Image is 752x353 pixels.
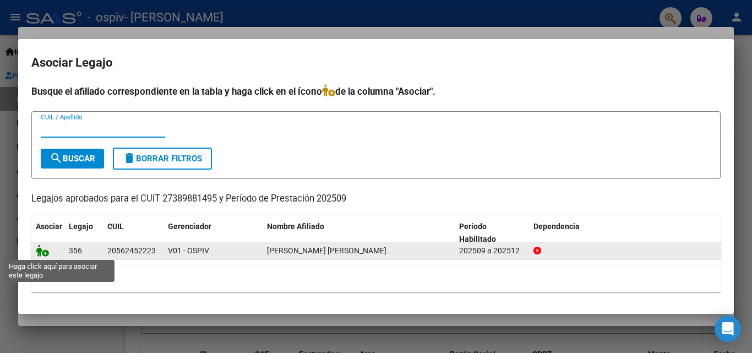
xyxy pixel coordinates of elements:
[41,149,104,169] button: Buscar
[31,215,64,251] datatable-header-cell: Asociar
[459,222,496,243] span: Periodo Habilitado
[123,154,202,164] span: Borrar Filtros
[31,264,721,292] div: 1 registros
[64,215,103,251] datatable-header-cell: Legajo
[69,222,93,231] span: Legajo
[113,148,212,170] button: Borrar Filtros
[31,84,721,99] h4: Busque el afiliado correspondiente en la tabla y haga click en el ícono de la columna "Asociar".
[31,52,721,73] h2: Asociar Legajo
[267,246,386,255] span: SCALA IMBARRATA GIOVANNI LORENZO
[107,245,156,257] div: 20562452223
[164,215,263,251] datatable-header-cell: Gerenciador
[168,246,209,255] span: V01 - OSPIV
[103,215,164,251] datatable-header-cell: CUIL
[263,215,455,251] datatable-header-cell: Nombre Afiliado
[715,316,741,342] div: Open Intercom Messenger
[168,222,211,231] span: Gerenciador
[50,154,95,164] span: Buscar
[50,151,63,165] mat-icon: search
[267,222,324,231] span: Nombre Afiliado
[455,215,529,251] datatable-header-cell: Periodo Habilitado
[107,222,124,231] span: CUIL
[459,245,525,257] div: 202509 a 202512
[36,222,62,231] span: Asociar
[533,222,580,231] span: Dependencia
[69,246,82,255] span: 356
[529,215,721,251] datatable-header-cell: Dependencia
[31,192,721,206] p: Legajos aprobados para el CUIT 27389881495 y Período de Prestación 202509
[123,151,136,165] mat-icon: delete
